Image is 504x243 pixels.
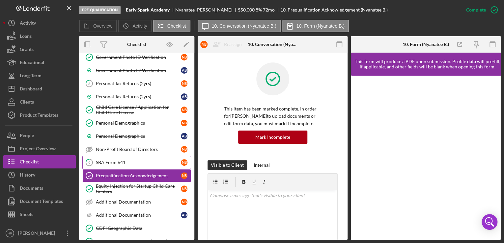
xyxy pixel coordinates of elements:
[88,81,91,85] tspan: 6
[93,23,112,29] label: Overview
[79,20,117,32] button: Overview
[82,182,191,195] a: Equity Injection for Startup Child Care CentersNB
[132,23,147,29] label: Activity
[82,51,191,64] a: Government Photo ID VerificationNB
[82,156,191,169] a: 9SBA Form 641NB
[460,3,501,16] button: Complete
[96,105,181,115] div: Child Care License / Application for Child Care License
[181,107,187,113] div: N B
[181,199,187,205] div: N B
[96,173,181,178] div: Prequalification Acknowledgement
[20,142,56,157] div: Project Overview
[482,214,497,230] div: Open Intercom Messenger
[208,160,247,170] button: Visible to Client
[254,160,270,170] div: Internal
[3,155,76,168] a: Checklist
[181,146,187,153] div: N B
[82,169,191,182] a: Prequalification AcknowledgementNB
[212,23,276,29] label: 10. Conversation (Nyanatee B.)
[224,38,242,51] div: Reassign
[238,131,307,144] button: Mark Incomplete
[82,64,191,77] a: Government Photo ID VerificationAB
[3,168,76,182] a: History
[403,42,449,47] div: 10. Form (Nyanatee B.)
[82,143,191,156] a: Non-Profit Board of DirectorsNB
[280,7,388,12] div: 10. Prequalification Acknowledgement (Nyanatee B.)
[211,160,244,170] div: Visible to Client
[200,41,208,48] div: N B
[82,103,191,116] a: Child Care License / Application for Child Care LicenseNB
[96,120,181,126] div: Personal Demographics
[82,77,191,90] a: 6Personal Tax Returns (2yrs)NB
[96,55,181,60] div: Government Photo ID Verification
[20,155,39,170] div: Checklist
[256,7,262,12] div: 8 %
[82,222,191,235] a: CDFI Geographic Data
[181,120,187,126] div: N B
[167,23,186,29] label: Checklist
[181,212,187,218] div: A B
[20,182,43,196] div: Documents
[82,208,191,222] a: Additional DocumentationAB
[88,160,91,164] tspan: 9
[198,20,281,32] button: 10. Conversation (Nyanatee B.)
[3,208,76,221] button: Sheets
[354,59,501,69] div: This form will produce a PDF upon submission. Profile data will pre-fill, if applicable, and othe...
[181,93,187,100] div: A B
[96,147,181,152] div: Non-Profit Board of Directors
[16,227,59,241] div: [PERSON_NAME]
[282,20,349,32] button: 10. Form (Nyanatee B.)
[20,168,35,183] div: History
[79,6,121,14] div: Pre-Qualification
[3,195,76,208] button: Document Templates
[82,116,191,130] a: Personal DemographicsNB
[466,3,486,16] div: Complete
[357,82,495,233] iframe: Lenderfit form
[181,159,187,166] div: N B
[263,7,275,12] div: 72 mo
[296,23,345,29] label: 10. Form (Nyanatee B.)
[181,185,187,192] div: N B
[3,227,76,240] button: HR[PERSON_NAME]
[238,7,255,12] span: $50,000
[20,195,63,209] div: Document Templates
[82,90,191,103] a: Personal Tax Returns (2yrs)AB
[96,212,181,218] div: Additional Documentation
[181,54,187,61] div: N B
[153,20,190,32] button: Checklist
[118,20,151,32] button: Activity
[255,131,290,144] div: Mark Incomplete
[8,231,12,235] text: HR
[175,7,238,12] div: Nyanatee [PERSON_NAME]
[181,133,187,139] div: A B
[250,160,273,170] button: Internal
[96,183,181,194] div: Equity Injection for Startup Child Care Centers
[126,7,170,12] b: Early Spark Academy
[96,94,181,99] div: Personal Tax Returns (2yrs)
